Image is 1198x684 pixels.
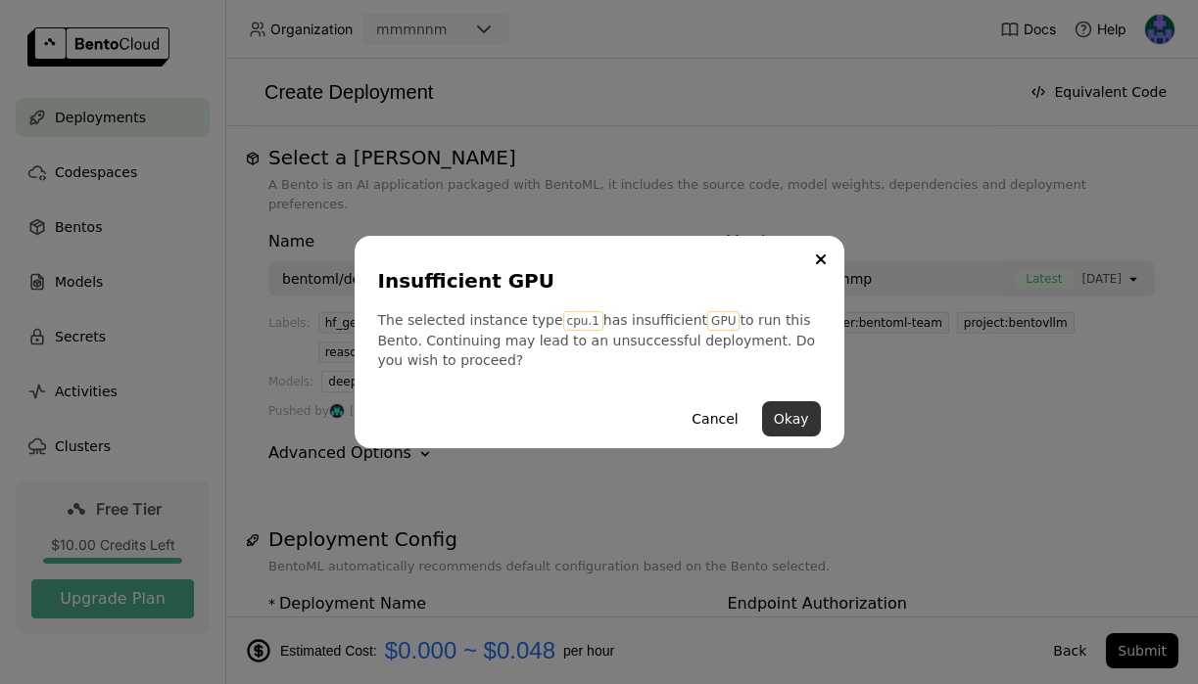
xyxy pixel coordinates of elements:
[762,401,821,436] button: Okay
[378,267,813,295] div: Insufficient GPU
[707,311,740,331] span: GPU
[680,401,749,436] button: Cancel
[809,248,833,271] button: Close
[563,311,603,331] span: cpu.1
[355,236,844,448] div: dialog
[378,310,821,370] div: The selected instance type has insufficient to run this Bento. Continuing may lead to an unsucces...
